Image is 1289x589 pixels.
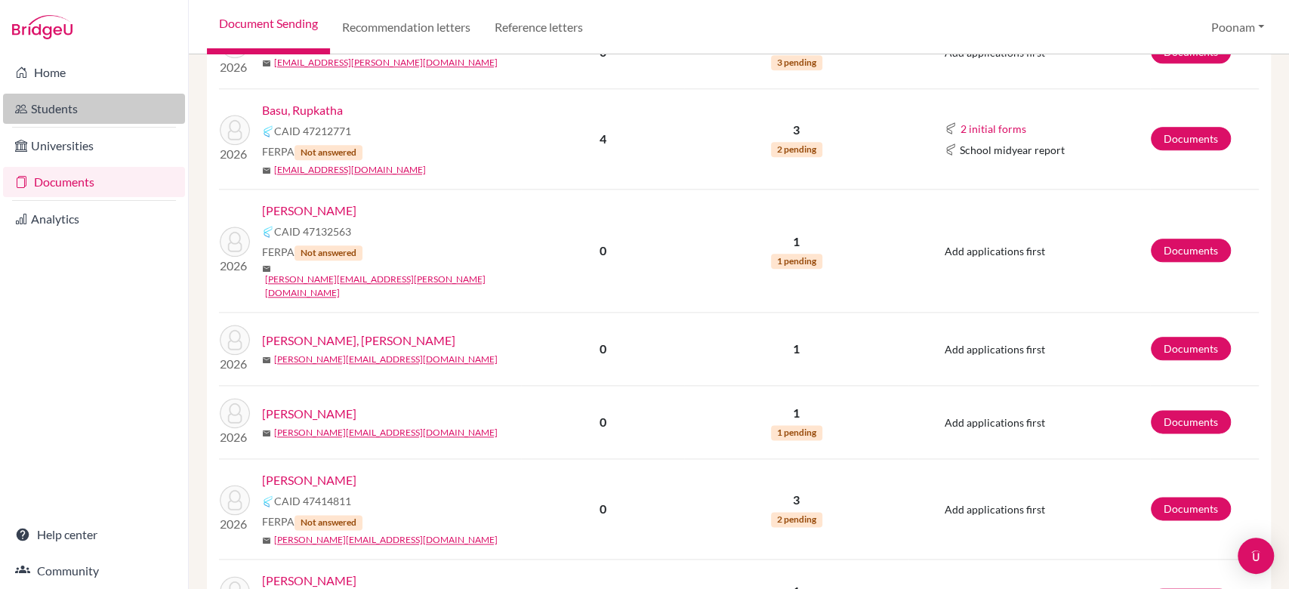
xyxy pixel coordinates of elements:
[274,533,498,547] a: [PERSON_NAME][EMAIL_ADDRESS][DOMAIN_NAME]
[262,125,274,137] img: Common App logo
[220,515,250,533] p: 2026
[262,101,343,119] a: Basu, Rupkatha
[3,204,185,234] a: Analytics
[1151,410,1231,433] a: Documents
[3,94,185,124] a: Students
[220,398,250,428] img: Chaudhuri, Sara
[262,495,274,507] img: Common App logo
[262,332,455,350] a: [PERSON_NAME], [PERSON_NAME]
[600,341,606,356] b: 0
[220,325,250,355] img: Chakravarthy Talla, Sohan
[771,55,822,70] span: 3 pending
[685,340,908,358] p: 1
[771,512,822,527] span: 2 pending
[294,515,362,530] span: Not answered
[945,143,957,156] img: Common App logo
[945,503,1045,516] span: Add applications first
[274,493,351,509] span: CAID 47414811
[945,416,1045,429] span: Add applications first
[1151,497,1231,520] a: Documents
[262,429,271,438] span: mail
[771,142,822,157] span: 2 pending
[220,145,250,163] p: 2026
[600,243,606,257] b: 0
[274,123,351,139] span: CAID 47212771
[274,163,426,177] a: [EMAIL_ADDRESS][DOMAIN_NAME]
[262,264,271,273] span: mail
[685,121,908,139] p: 3
[220,227,250,257] img: Borgohain, Anirudh
[1151,127,1231,150] a: Documents
[945,46,1045,59] span: Add applications first
[600,501,606,516] b: 0
[12,15,72,39] img: Bridge-U
[262,513,362,530] span: FERPA
[262,226,274,238] img: Common App logo
[262,356,271,365] span: mail
[771,254,822,269] span: 1 pending
[262,59,271,68] span: mail
[960,120,1027,137] button: 2 initial forms
[274,353,498,366] a: [PERSON_NAME][EMAIL_ADDRESS][DOMAIN_NAME]
[685,233,908,251] p: 1
[1238,538,1274,574] div: Open Intercom Messenger
[600,415,606,429] b: 0
[262,536,271,545] span: mail
[3,556,185,586] a: Community
[220,257,250,275] p: 2026
[262,202,356,220] a: [PERSON_NAME]
[220,115,250,145] img: Basu, Rupkatha
[274,426,498,439] a: [PERSON_NAME][EMAIL_ADDRESS][DOMAIN_NAME]
[945,245,1045,257] span: Add applications first
[220,355,250,373] p: 2026
[3,57,185,88] a: Home
[274,224,351,239] span: CAID 47132563
[220,485,250,515] img: Chawla, Saisha
[262,471,356,489] a: [PERSON_NAME]
[220,428,250,446] p: 2026
[3,131,185,161] a: Universities
[945,343,1045,356] span: Add applications first
[685,491,908,509] p: 3
[945,122,957,134] img: Common App logo
[600,131,606,146] b: 4
[1204,13,1271,42] button: Poonam
[294,145,362,160] span: Not answered
[265,273,532,300] a: [PERSON_NAME][EMAIL_ADDRESS][PERSON_NAME][DOMAIN_NAME]
[771,425,822,440] span: 1 pending
[960,142,1065,158] span: School midyear report
[262,405,356,423] a: [PERSON_NAME]
[274,56,498,69] a: [EMAIL_ADDRESS][PERSON_NAME][DOMAIN_NAME]
[1151,337,1231,360] a: Documents
[600,45,606,59] b: 0
[262,166,271,175] span: mail
[262,244,362,261] span: FERPA
[262,143,362,160] span: FERPA
[685,404,908,422] p: 1
[294,245,362,261] span: Not answered
[3,167,185,197] a: Documents
[220,58,250,76] p: 2026
[3,520,185,550] a: Help center
[1151,239,1231,262] a: Documents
